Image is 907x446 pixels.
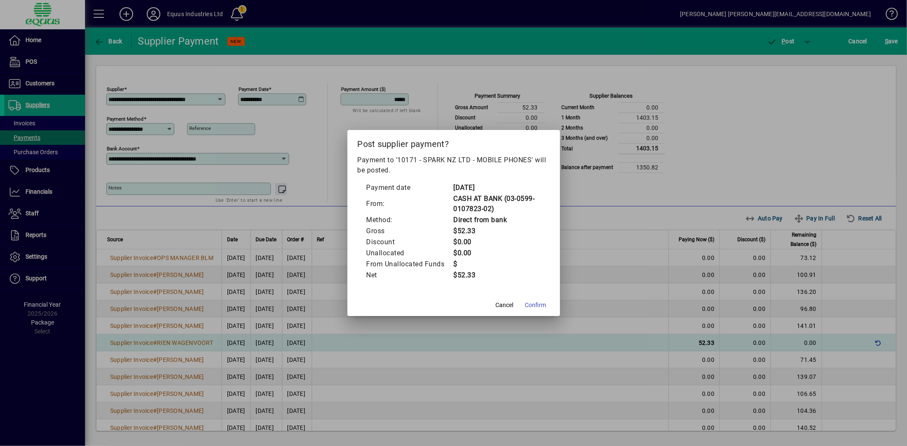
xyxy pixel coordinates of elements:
p: Payment to '10171 - SPARK NZ LTD - MOBILE PHONES' will be posted. [358,155,550,175]
td: $0.00 [453,248,541,259]
td: $0.00 [453,237,541,248]
td: Method: [366,215,453,226]
td: Discount [366,237,453,248]
td: $52.33 [453,270,541,281]
h2: Post supplier payment? [347,130,560,155]
button: Confirm [522,297,550,313]
td: CASH AT BANK (03-0599-0107823-02) [453,193,541,215]
td: Net [366,270,453,281]
td: Direct from bank [453,215,541,226]
td: $ [453,259,541,270]
button: Cancel [491,297,518,313]
td: Gross [366,226,453,237]
span: Cancel [496,301,514,310]
td: From: [366,193,453,215]
td: From Unallocated Funds [366,259,453,270]
td: Payment date [366,182,453,193]
td: $52.33 [453,226,541,237]
span: Confirm [525,301,546,310]
td: Unallocated [366,248,453,259]
td: [DATE] [453,182,541,193]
